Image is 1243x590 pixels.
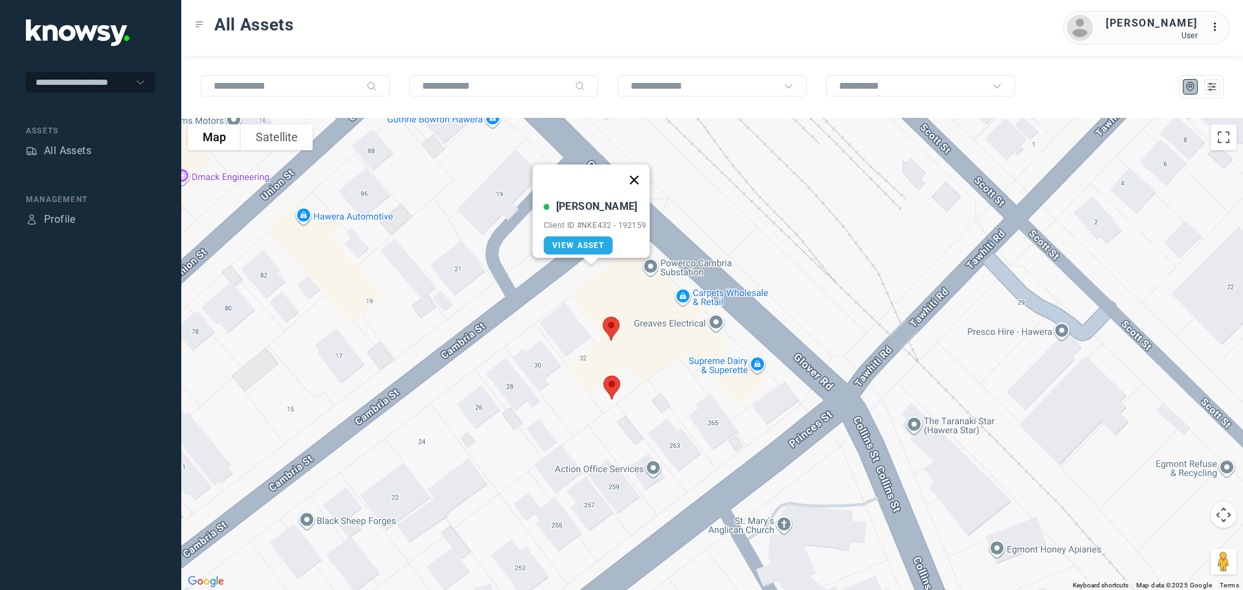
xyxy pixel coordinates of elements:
[26,125,155,137] div: Assets
[1206,81,1218,93] div: List
[1211,19,1226,35] div: :
[195,20,204,29] div: Toggle Menu
[185,573,227,590] a: Open this area in Google Maps (opens a new window)
[1211,19,1226,37] div: :
[552,241,605,250] span: View Asset
[26,19,129,46] img: Application Logo
[1211,549,1237,574] button: Drag Pegman onto the map to open Street View
[544,221,647,230] div: Client ID #NKE432 - 192159
[26,214,38,225] div: Profile
[26,194,155,205] div: Management
[26,143,91,159] a: AssetsAll Assets
[1067,15,1093,41] img: avatar.png
[1106,31,1198,40] div: User
[44,212,76,227] div: Profile
[188,124,241,150] button: Show street map
[575,81,585,91] div: Search
[544,236,613,255] a: View Asset
[1211,22,1224,32] tspan: ...
[1211,502,1237,528] button: Map camera controls
[185,573,227,590] img: Google
[214,13,294,36] span: All Assets
[26,145,38,157] div: Assets
[1136,582,1212,589] span: Map data ©2025 Google
[241,124,313,150] button: Show satellite imagery
[618,165,649,196] button: Close
[1211,124,1237,150] button: Toggle fullscreen view
[1073,581,1128,590] button: Keyboard shortcuts
[1106,16,1198,31] div: [PERSON_NAME]
[44,143,91,159] div: All Assets
[366,81,377,91] div: Search
[1220,582,1239,589] a: Terms (opens in new tab)
[556,199,638,214] div: [PERSON_NAME]
[26,212,76,227] a: ProfileProfile
[1185,81,1196,93] div: Map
